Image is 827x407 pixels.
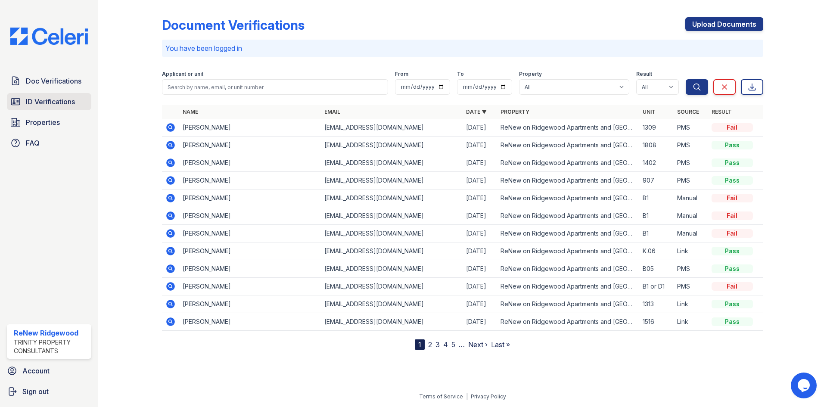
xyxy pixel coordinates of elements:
td: [PERSON_NAME] [179,172,321,190]
p: You have been logged in [165,43,760,53]
a: Date ▼ [466,109,487,115]
a: Upload Documents [685,17,763,31]
td: [DATE] [463,295,497,313]
td: [PERSON_NAME] [179,278,321,295]
td: [DATE] [463,313,497,331]
a: FAQ [7,134,91,152]
input: Search by name, email, or unit number [162,79,388,95]
td: ReNew on Ridgewood Apartments and [GEOGRAPHIC_DATA] [497,137,639,154]
a: 2 [428,340,432,349]
div: Pass [712,300,753,308]
div: Fail [712,123,753,132]
td: [DATE] [463,119,497,137]
td: ReNew on Ridgewood Apartments and [GEOGRAPHIC_DATA] [497,154,639,172]
label: Applicant or unit [162,71,203,78]
span: Doc Verifications [26,76,81,86]
td: [DATE] [463,278,497,295]
td: 1313 [639,295,674,313]
td: B1 [639,225,674,242]
img: CE_Logo_Blue-a8612792a0a2168367f1c8372b55b34899dd931a85d93a1a3d3e32e68fde9ad4.png [3,28,95,45]
td: ReNew on Ridgewood Apartments and [GEOGRAPHIC_DATA] [497,295,639,313]
span: Sign out [22,386,49,397]
td: ReNew on Ridgewood Apartments and [GEOGRAPHIC_DATA] [497,225,639,242]
td: Manual [674,207,708,225]
label: From [395,71,408,78]
td: Manual [674,225,708,242]
div: Pass [712,317,753,326]
td: ReNew on Ridgewood Apartments and [GEOGRAPHIC_DATA] [497,242,639,260]
td: [PERSON_NAME] [179,154,321,172]
div: Pass [712,247,753,255]
span: Account [22,366,50,376]
td: ReNew on Ridgewood Apartments and [GEOGRAPHIC_DATA] [497,172,639,190]
div: Pass [712,176,753,185]
td: [DATE] [463,154,497,172]
a: 3 [435,340,440,349]
span: FAQ [26,138,40,148]
td: [EMAIL_ADDRESS][DOMAIN_NAME] [321,207,463,225]
td: [EMAIL_ADDRESS][DOMAIN_NAME] [321,260,463,278]
td: 1402 [639,154,674,172]
div: Document Verifications [162,17,305,33]
div: Fail [712,229,753,238]
td: [EMAIL_ADDRESS][DOMAIN_NAME] [321,225,463,242]
span: Properties [26,117,60,127]
td: [PERSON_NAME] [179,207,321,225]
td: B1 [639,190,674,207]
td: [EMAIL_ADDRESS][DOMAIN_NAME] [321,190,463,207]
div: Pass [712,264,753,273]
td: 1309 [639,119,674,137]
span: ID Verifications [26,96,75,107]
td: [DATE] [463,242,497,260]
td: Link [674,313,708,331]
a: Property [501,109,529,115]
div: Fail [712,282,753,291]
a: Sign out [3,383,95,400]
a: 5 [451,340,455,349]
div: Trinity Property Consultants [14,338,88,355]
a: Last » [491,340,510,349]
td: [DATE] [463,190,497,207]
a: Result [712,109,732,115]
td: [EMAIL_ADDRESS][DOMAIN_NAME] [321,137,463,154]
td: K.06 [639,242,674,260]
td: [DATE] [463,260,497,278]
td: ReNew on Ridgewood Apartments and [GEOGRAPHIC_DATA] [497,119,639,137]
td: 1516 [639,313,674,331]
a: Properties [7,114,91,131]
td: [PERSON_NAME] [179,295,321,313]
td: ReNew on Ridgewood Apartments and [GEOGRAPHIC_DATA] [497,207,639,225]
a: Account [3,362,95,379]
span: … [459,339,465,350]
td: [EMAIL_ADDRESS][DOMAIN_NAME] [321,172,463,190]
td: ReNew on Ridgewood Apartments and [GEOGRAPHIC_DATA] [497,313,639,331]
td: PMS [674,137,708,154]
td: ReNew on Ridgewood Apartments and [GEOGRAPHIC_DATA] [497,260,639,278]
div: Pass [712,141,753,149]
td: [EMAIL_ADDRESS][DOMAIN_NAME] [321,313,463,331]
td: [PERSON_NAME] [179,225,321,242]
td: [PERSON_NAME] [179,313,321,331]
td: [EMAIL_ADDRESS][DOMAIN_NAME] [321,154,463,172]
td: [EMAIL_ADDRESS][DOMAIN_NAME] [321,278,463,295]
td: [DATE] [463,172,497,190]
td: [PERSON_NAME] [179,242,321,260]
td: [DATE] [463,225,497,242]
td: PMS [674,154,708,172]
div: | [466,393,468,400]
a: Doc Verifications [7,72,91,90]
a: 4 [443,340,448,349]
td: ReNew on Ridgewood Apartments and [GEOGRAPHIC_DATA] [497,190,639,207]
td: [PERSON_NAME] [179,119,321,137]
td: Link [674,295,708,313]
div: Fail [712,211,753,220]
label: Property [519,71,542,78]
label: Result [636,71,652,78]
td: [PERSON_NAME] [179,260,321,278]
td: PMS [674,260,708,278]
div: Pass [712,158,753,167]
div: 1 [415,339,425,350]
td: [DATE] [463,137,497,154]
td: [EMAIL_ADDRESS][DOMAIN_NAME] [321,295,463,313]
